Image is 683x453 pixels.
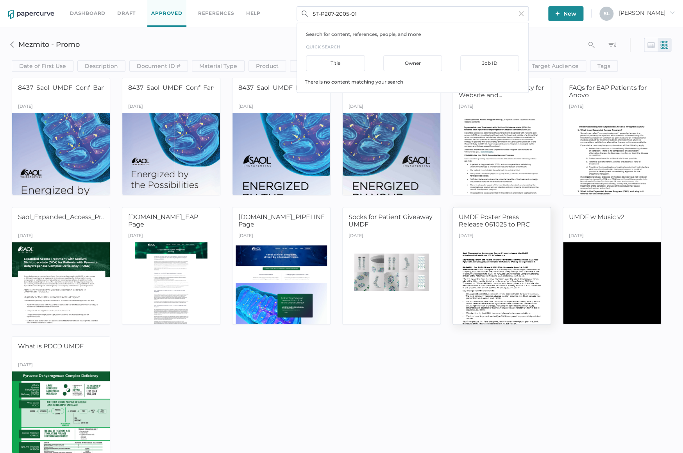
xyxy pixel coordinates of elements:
[249,60,286,72] button: Product
[548,6,583,21] button: New
[555,11,560,16] img: plus-white.e19ec114.svg
[459,231,474,242] div: [DATE]
[459,102,474,113] div: [DATE]
[9,41,15,48] img: XASAF+g4Z51Wu6mYVMFQmC4SJJkn52YCxeJ13i3apR5QvEYKxDChqssPZdFsnwcCNBzyW2MeRDXBrBOCs+gZ7YR4YN7M4TyPI...
[588,42,595,48] i: search_left
[297,6,529,21] input: Search Workspace
[128,84,264,91] span: 8437_Saol_UMDF_Conf_Family_program_v3
[238,231,253,242] div: [DATE]
[302,11,308,17] img: search.bf03fe8b.svg
[660,41,668,49] img: thumb-nail-view-green.8bd57d9d.svg
[117,9,136,18] a: Draft
[70,9,105,18] a: Dashboard
[192,60,245,72] button: Material Type
[569,84,647,99] span: FAQs for EAP Patients for Anovo
[18,102,33,113] div: [DATE]
[18,360,33,371] div: [DATE]
[647,41,655,49] img: table-view.2010dd40.svg
[460,55,519,71] div: Job ID
[246,9,261,18] div: help
[555,6,576,21] span: New
[459,213,530,228] span: UMDF Poster Press Release 061025 to PRC
[199,61,237,71] span: Material Type
[137,61,181,71] span: Document ID #
[619,9,675,16] span: [PERSON_NAME]
[524,60,586,72] button: Target Audience
[349,213,433,228] span: Socks for Patient Giveaway UMDF
[18,231,33,242] div: [DATE]
[85,61,118,71] span: Description
[608,41,616,48] img: sort_icon
[349,231,363,242] div: [DATE]
[306,31,528,38] p: Search for content, references, people, and more
[569,102,584,113] div: [DATE]
[12,60,73,72] button: Date of First Use
[18,40,471,49] h3: Mezmito - Promo
[129,60,188,72] button: Document ID #
[569,213,624,221] span: UMDF w Music v2
[8,10,54,19] img: papercurve-logo-colour.7244d18c.svg
[18,84,128,91] span: 8437_Saol_UMDF_Conf_Banquet_...
[238,102,253,113] div: [DATE]
[569,231,584,242] div: [DATE]
[669,10,675,15] i: arrow_right
[238,84,326,91] span: 8437_Saol_UMDF_Retracta...
[532,61,579,71] span: Target Audience
[305,71,528,85] div: There is no content matching your search
[128,102,143,113] div: [DATE]
[306,43,528,51] h3: quick search
[383,55,442,71] div: Owner
[604,11,610,16] span: S L
[19,61,66,71] span: Date of First Use
[77,60,125,72] button: Description
[128,213,198,228] span: [DOMAIN_NAME]_EAP Page
[128,231,143,242] div: [DATE]
[18,213,105,221] span: Saol_Expanded_Access_Pr...
[597,61,610,71] span: Tags
[590,60,618,72] button: Tags
[290,60,339,72] button: Project Title
[256,61,279,71] span: Product
[519,11,524,16] img: cross-light-grey.10ea7ca4.svg
[238,213,325,228] span: [DOMAIN_NAME]_PIPELINE Page
[306,55,365,71] div: Title
[198,9,234,18] a: References
[349,102,363,113] div: [DATE]
[18,342,84,350] span: What is PDCD UMDF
